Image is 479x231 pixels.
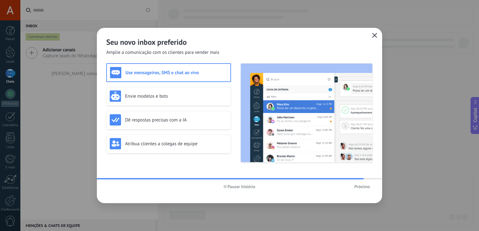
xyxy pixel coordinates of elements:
[351,182,373,191] button: Próximo
[354,184,370,189] span: Próximo
[221,182,258,191] button: Pausar história
[125,70,227,76] h3: Use mensageiros, SMS e chat ao vivo
[228,184,255,189] span: Pausar história
[106,37,373,47] h2: Seu novo inbox preferido
[125,93,228,99] h3: Envie modelos e bots
[125,141,228,147] h3: Atribua clientes a colegas de equipe
[125,117,228,123] h3: Dê respostas precisas com a IA
[106,49,219,56] span: Amplie a comunicação com os clientes para vender mais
